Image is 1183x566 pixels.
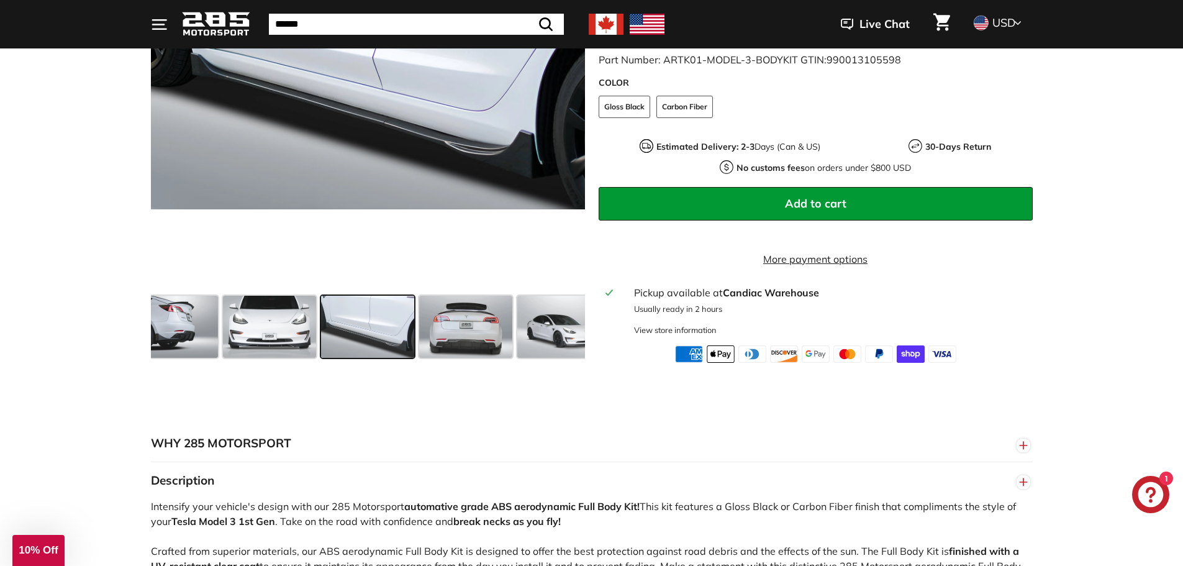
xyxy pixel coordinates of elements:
div: View store information [634,324,717,336]
a: Cart [926,3,958,45]
img: apple_pay [707,345,735,363]
img: american_express [675,345,703,363]
span: 990013105598 [827,53,901,66]
img: master [833,345,861,363]
strong: automative grade ABS aerodynamic Full Body Kit! [404,500,640,513]
strong: Tesla Model 3 1st Gen [171,515,275,527]
button: Description [151,462,1033,500]
p: Usually ready in 2 hours [634,303,1025,315]
img: shopify_pay [897,345,925,363]
a: More payment options [599,252,1033,267]
button: WHY 285 MOTORSPORT [151,425,1033,462]
strong: No customs fees [737,162,805,173]
button: Live Chat [825,9,926,40]
img: diners_club [738,345,766,363]
span: Live Chat [859,16,910,32]
inbox-online-store-chat: Shopify online store chat [1128,476,1173,516]
img: paypal [865,345,893,363]
img: Logo_285_Motorsport_areodynamics_components [182,10,250,39]
span: 10% Off [19,544,58,556]
img: discover [770,345,798,363]
img: visa [928,345,956,363]
p: on orders under $800 USD [737,162,911,175]
strong: 30-Days Return [925,141,991,152]
span: USD [992,16,1015,30]
input: Search [269,14,564,35]
span: Part Number: ARTK01-MODEL-3-BODYKIT GTIN: [599,53,901,66]
img: google_pay [802,345,830,363]
strong: Candiac Warehouse [723,286,819,299]
label: COLOR [599,76,1033,89]
strong: break necks as you fly! [453,515,561,527]
p: Days (Can & US) [656,140,820,153]
div: 10% Off [12,535,65,566]
span: Add to cart [785,196,846,211]
button: Add to cart [599,187,1033,221]
div: Pickup available at [634,285,1025,300]
strong: Estimated Delivery: 2-3 [656,141,755,152]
